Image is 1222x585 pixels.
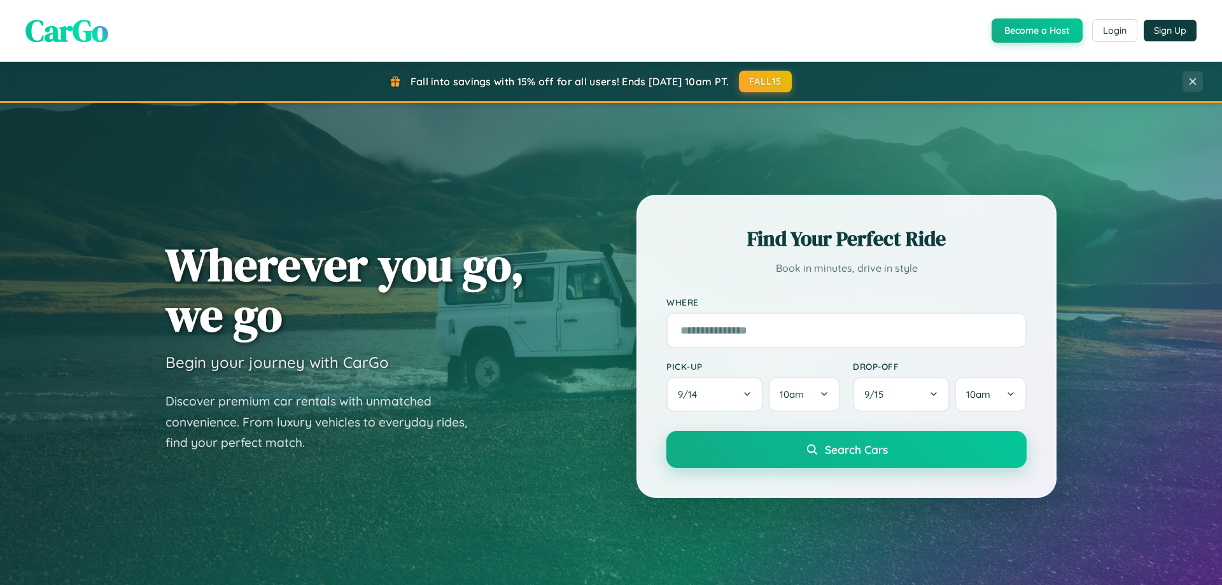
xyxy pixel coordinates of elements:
[966,388,990,400] span: 10am
[780,388,804,400] span: 10am
[853,361,1027,372] label: Drop-off
[666,377,763,412] button: 9/14
[666,297,1027,307] label: Where
[864,388,890,400] span: 9 / 15
[165,239,524,340] h1: Wherever you go, we go
[666,431,1027,468] button: Search Cars
[666,361,840,372] label: Pick-up
[666,225,1027,253] h2: Find Your Perfect Ride
[25,10,108,52] span: CarGo
[165,353,389,372] h3: Begin your journey with CarGo
[955,377,1027,412] button: 10am
[666,259,1027,278] p: Book in minutes, drive in style
[411,75,729,88] span: Fall into savings with 15% off for all users! Ends [DATE] 10am PT.
[678,388,703,400] span: 9 / 14
[739,71,792,92] button: FALL15
[768,377,840,412] button: 10am
[1092,19,1137,42] button: Login
[853,377,950,412] button: 9/15
[165,391,484,453] p: Discover premium car rentals with unmatched convenience. From luxury vehicles to everyday rides, ...
[825,442,888,456] span: Search Cars
[992,18,1083,43] button: Become a Host
[1144,20,1197,41] button: Sign Up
